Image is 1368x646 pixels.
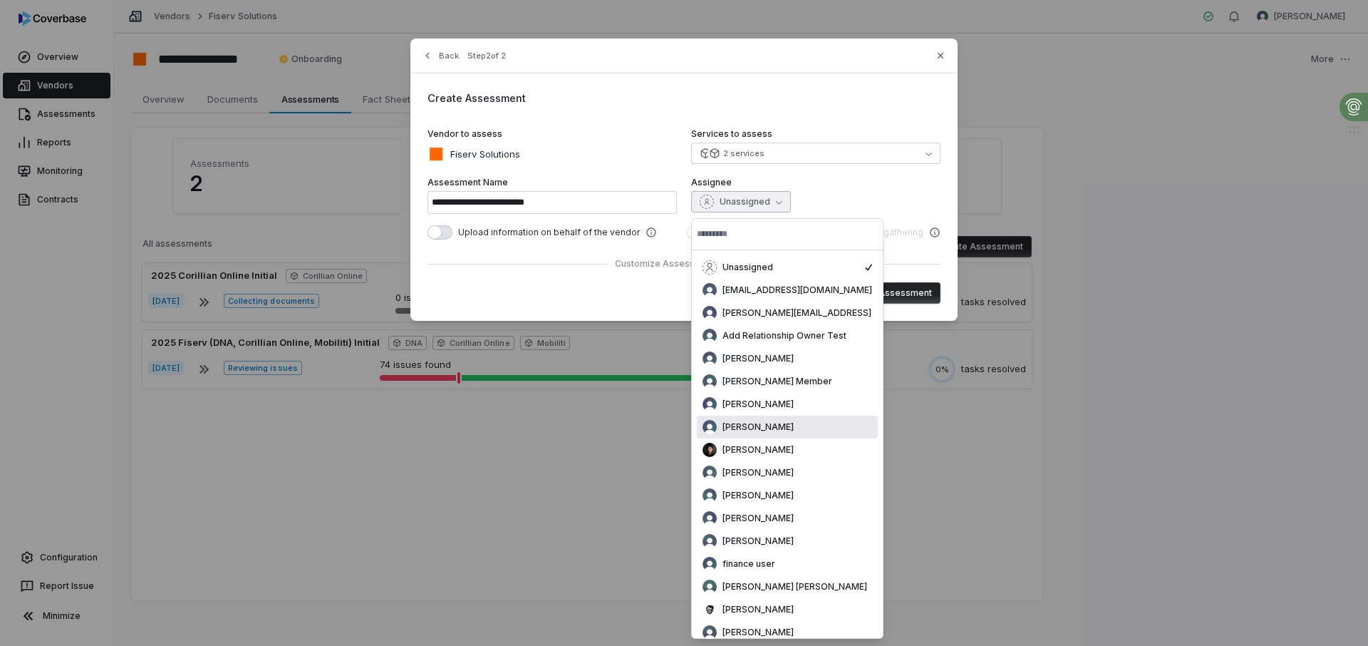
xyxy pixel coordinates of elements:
img: Darwin Alvarez avatar [703,488,717,503]
span: Create Assessment [427,92,526,104]
span: [PERSON_NAME] Member [722,376,832,387]
span: [PERSON_NAME] [722,467,794,478]
img: Clarence Chio avatar [703,443,717,457]
button: Customize Assessment Plan [615,258,753,270]
span: Vendor to assess [427,128,502,140]
span: Unassigned [720,196,770,207]
img: Danny Higdon avatar [703,466,717,480]
span: Add Relationship Owner Test [722,330,846,342]
label: Assessment Name [427,177,677,188]
img: Akhil Vaid avatar [703,352,717,366]
label: Services to assess [691,128,940,140]
span: Upload information on behalf of the vendor [458,227,640,238]
span: [PERSON_NAME] [722,444,794,456]
img: Gus Cuddy avatar [703,603,717,617]
span: [PERSON_NAME] [PERSON_NAME] [722,581,867,593]
span: Customize Assessment Plan [615,258,736,270]
span: finance user [722,558,775,570]
span: [PERSON_NAME] [722,604,794,615]
div: 2 services [723,148,765,159]
img: null null avatar [703,306,717,320]
img: Gage Krause avatar [703,580,717,594]
img: finance user avatar [703,557,717,571]
span: [PERSON_NAME] [722,490,794,501]
span: [PERSON_NAME] [722,535,794,547]
span: [PERSON_NAME] [722,627,794,638]
img: Brian Ball avatar [703,420,717,434]
img: David Gold avatar [703,511,717,525]
span: [EMAIL_ADDRESS][DOMAIN_NAME] [722,284,872,296]
img: Add Relationship Owner Test avatar [703,329,717,343]
button: Back [418,43,463,68]
img: Drew Hoover avatar [703,534,717,548]
span: [PERSON_NAME] [722,399,794,410]
p: Fiserv Solutions [445,148,520,162]
span: [PERSON_NAME][EMAIL_ADDRESS] [722,307,871,319]
img: Amanda Member avatar [703,374,717,389]
span: [PERSON_NAME] [722,353,794,364]
img: Hailey Nicholson avatar [703,625,717,640]
label: Assignee [691,177,940,188]
span: Unassigned [722,262,773,273]
button: Create Assessment [839,282,940,304]
img: Amanda Pettenati avatar [703,397,717,411]
span: Step 2 of 2 [467,51,506,61]
span: [PERSON_NAME] [722,513,794,524]
span: [PERSON_NAME] [722,421,794,433]
img: null null avatar [703,283,717,297]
